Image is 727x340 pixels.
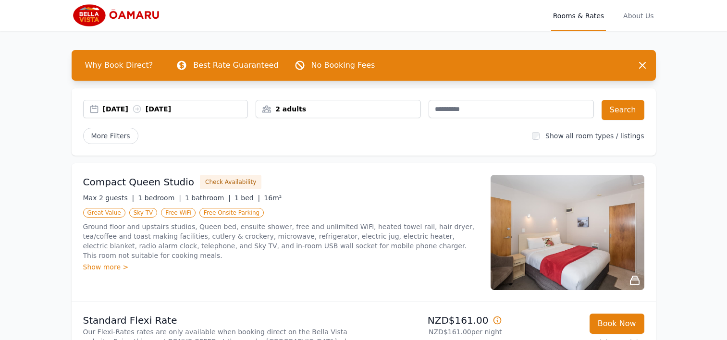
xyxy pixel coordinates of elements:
[103,104,248,114] div: [DATE] [DATE]
[368,314,502,327] p: NZD$161.00
[77,56,161,75] span: Why Book Direct?
[129,208,158,218] span: Sky TV
[83,194,135,202] span: Max 2 guests |
[234,194,260,202] span: 1 bed |
[83,262,479,272] div: Show more >
[311,60,375,71] p: No Booking Fees
[83,314,360,327] p: Standard Flexi Rate
[83,222,479,260] p: Ground floor and upstairs studios, Queen bed, ensuite shower, free and unlimited WiFi, heated tow...
[602,100,644,120] button: Search
[83,128,138,144] span: More Filters
[138,194,181,202] span: 1 bedroom |
[545,132,644,140] label: Show all room types / listings
[368,327,502,337] p: NZD$161.00 per night
[256,104,420,114] div: 2 adults
[185,194,231,202] span: 1 bathroom |
[590,314,644,334] button: Book Now
[161,208,196,218] span: Free WiFi
[200,175,261,189] button: Check Availability
[193,60,278,71] p: Best Rate Guaranteed
[72,4,164,27] img: Bella Vista Oamaru
[83,208,125,218] span: Great Value
[199,208,264,218] span: Free Onsite Parking
[83,175,195,189] h3: Compact Queen Studio
[264,194,282,202] span: 16m²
